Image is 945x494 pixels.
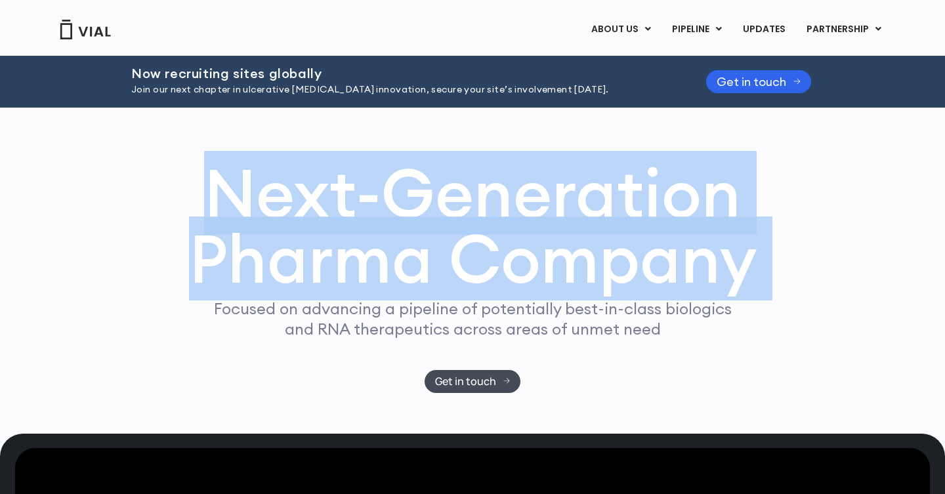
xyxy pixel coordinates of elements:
[208,298,737,339] p: Focused on advancing a pipeline of potentially best-in-class biologics and RNA therapeutics acros...
[188,160,757,293] h1: Next-Generation Pharma Company
[425,370,521,393] a: Get in touch
[581,18,661,41] a: ABOUT USMenu Toggle
[435,377,496,386] span: Get in touch
[796,18,892,41] a: PARTNERSHIPMenu Toggle
[732,18,795,41] a: UPDATES
[706,70,811,93] a: Get in touch
[131,83,673,97] p: Join our next chapter in ulcerative [MEDICAL_DATA] innovation, secure your site’s involvement [DA...
[131,66,673,81] h2: Now recruiting sites globally
[661,18,732,41] a: PIPELINEMenu Toggle
[717,77,786,87] span: Get in touch
[59,20,112,39] img: Vial Logo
